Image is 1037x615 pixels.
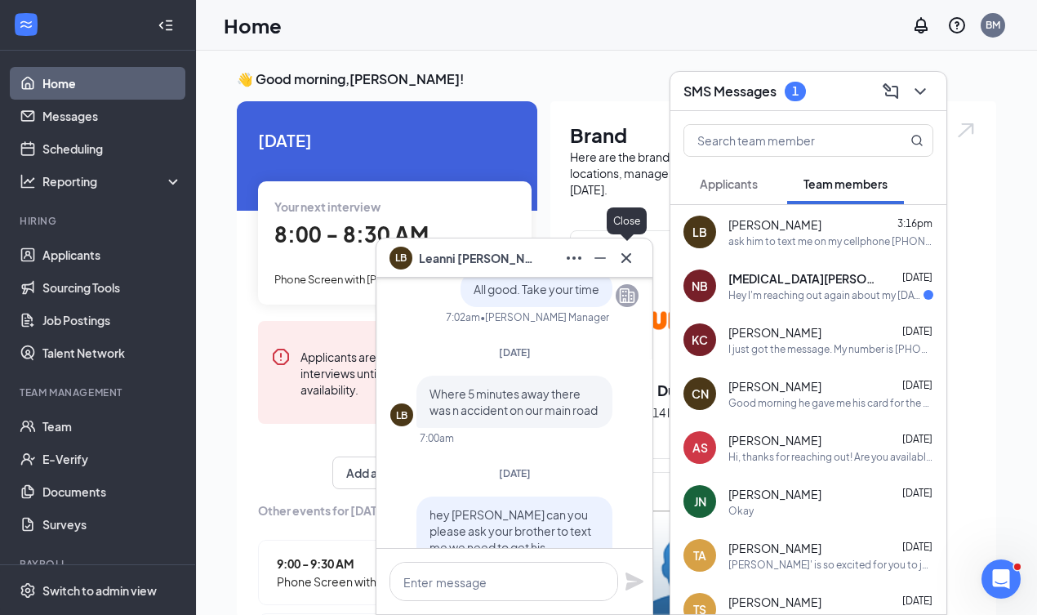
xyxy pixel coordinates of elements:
[692,224,707,240] div: LB
[728,288,924,302] div: Hey I'm reaching out again about my [DATE] check. I have been texting this number as well as [PER...
[607,207,647,234] div: Close
[728,216,821,233] span: [PERSON_NAME]
[683,82,777,100] h3: SMS Messages
[332,457,442,489] button: Add availability
[570,149,977,198] div: Here are the brands under this account. Click into a brand to see your locations, managers, job p...
[258,127,516,153] span: [DATE]
[420,431,454,445] div: 7:00am
[18,16,34,33] svg: WorkstreamLogo
[20,557,179,571] div: Payroll
[42,67,182,100] a: Home
[480,310,609,324] span: • [PERSON_NAME] Manager
[692,385,709,402] div: CN
[42,100,182,132] a: Messages
[474,282,599,296] span: All good. Take your time
[42,475,182,508] a: Documents
[728,270,875,287] span: [MEDICAL_DATA][PERSON_NAME]
[42,173,183,189] div: Reporting
[42,304,182,336] a: Job Postings
[224,11,282,39] h1: Home
[258,501,516,519] span: Other events for [DATE]
[910,134,924,147] svg: MagnifyingGlass
[684,125,878,156] input: Search team member
[902,433,932,445] span: [DATE]
[902,325,932,337] span: [DATE]
[902,487,932,499] span: [DATE]
[692,332,708,348] div: KC
[792,84,799,98] div: 1
[728,504,754,518] div: Okay
[803,176,888,191] span: Team members
[693,547,706,564] div: TA
[570,121,977,149] h1: Brand
[897,217,932,230] span: 3:16pm
[728,234,933,248] div: ask him to text me on my cellphone [PHONE_NUMBER] my name is [PERSON_NAME]
[617,286,637,305] svg: Company
[902,595,932,607] span: [DATE]
[728,558,933,572] div: [PERSON_NAME]' is so excited for you to join our team! Do you know anyone else who might be inter...
[907,78,933,105] button: ChevronDown
[42,238,182,271] a: Applicants
[158,17,174,33] svg: Collapse
[42,508,182,541] a: Surveys
[728,450,933,464] div: Hi, thanks for reaching out! Are you available any times later in the day [DATE] for an interview?
[590,248,610,268] svg: Minimize
[625,572,644,591] svg: Plane
[274,221,429,247] span: 8:00 - 8:30 AM
[728,540,821,556] span: [PERSON_NAME]
[728,594,821,610] span: [PERSON_NAME]
[42,132,182,165] a: Scheduling
[42,336,182,369] a: Talent Network
[499,467,531,479] span: [DATE]
[613,245,639,271] button: Cross
[587,245,613,271] button: Minimize
[728,432,821,448] span: [PERSON_NAME]
[700,176,758,191] span: Applicants
[429,386,598,417] span: Where 5 minutes away there was n accident on our main road
[878,78,904,105] button: ComposeMessage
[902,379,932,391] span: [DATE]
[20,173,36,189] svg: Analysis
[728,324,821,341] span: [PERSON_NAME]
[274,273,453,286] span: Phone Screen with [PERSON_NAME]
[277,573,471,590] span: Phone Screen with [PERSON_NAME]
[20,385,179,399] div: Team Management
[277,555,471,573] span: 9:00 - 9:30 AM
[42,443,182,475] a: E-Verify
[20,214,179,228] div: Hiring
[429,507,591,587] span: hey [PERSON_NAME] can you please ask your brother to text me we need to get his application done ...
[616,248,636,268] svg: Cross
[419,249,533,267] span: Leanni [PERSON_NAME]
[902,271,932,283] span: [DATE]
[981,559,1021,599] iframe: Intercom live chat
[42,410,182,443] a: Team
[881,82,901,101] svg: ComposeMessage
[728,396,933,410] div: Good morning he gave me his card for the bees he's inside store trying to kill them 😂😂😂
[274,199,381,214] span: Your next interview
[300,347,503,398] div: Applicants are unable to schedule interviews until you set up your availability.
[986,18,1000,32] div: BM
[561,245,587,271] button: Ellipses
[564,248,584,268] svg: Ellipses
[694,493,706,510] div: JN
[42,582,157,599] div: Switch to admin view
[955,121,977,140] img: open.6027fd2a22e1237b5b06.svg
[910,82,930,101] svg: ChevronDown
[446,310,480,324] div: 7:02am
[499,346,531,359] span: [DATE]
[728,486,821,502] span: [PERSON_NAME]
[728,342,933,356] div: I just got the message. My number is [PHONE_NUMBER]. So you will be in [DATE]? Thats how Im readi...
[271,347,291,367] svg: Error
[692,439,708,456] div: AS
[692,278,708,294] div: NB
[911,16,931,35] svg: Notifications
[20,582,36,599] svg: Settings
[42,271,182,304] a: Sourcing Tools
[947,16,967,35] svg: QuestionInfo
[396,408,407,422] div: LB
[237,70,996,88] h3: 👋 Good morning, [PERSON_NAME] !
[728,378,821,394] span: [PERSON_NAME]
[902,541,932,553] span: [DATE]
